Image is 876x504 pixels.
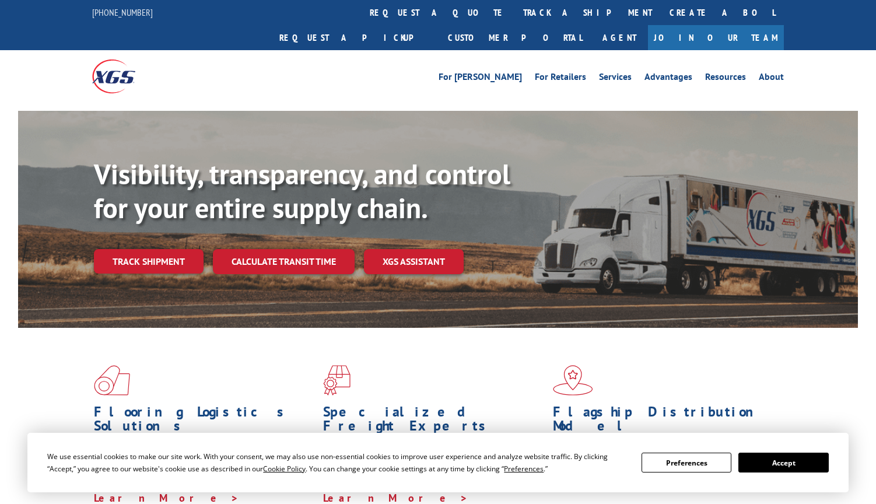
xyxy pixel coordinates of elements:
h1: Flooring Logistics Solutions [94,405,314,439]
span: Preferences [504,464,544,474]
h1: Flagship Distribution Model [553,405,773,439]
a: Request a pickup [271,25,439,50]
a: Advantages [644,72,692,85]
a: Agent [591,25,648,50]
button: Preferences [642,453,731,473]
a: Customer Portal [439,25,591,50]
h1: Specialized Freight Experts [323,405,544,439]
a: Join Our Team [648,25,784,50]
a: [PHONE_NUMBER] [92,6,153,18]
div: We use essential cookies to make our site work. With your consent, we may also use non-essential ... [47,450,628,475]
a: Resources [705,72,746,85]
a: About [759,72,784,85]
img: xgs-icon-flagship-distribution-model-red [553,365,593,395]
div: Cookie Consent Prompt [27,433,849,492]
button: Accept [738,453,828,473]
a: For Retailers [535,72,586,85]
a: For [PERSON_NAME] [439,72,522,85]
span: Cookie Policy [263,464,306,474]
img: xgs-icon-total-supply-chain-intelligence-red [94,365,130,395]
img: xgs-icon-focused-on-flooring-red [323,365,351,395]
b: Visibility, transparency, and control for your entire supply chain. [94,156,510,226]
a: Calculate transit time [213,249,355,274]
a: XGS ASSISTANT [364,249,464,274]
a: Track shipment [94,249,204,274]
a: Services [599,72,632,85]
